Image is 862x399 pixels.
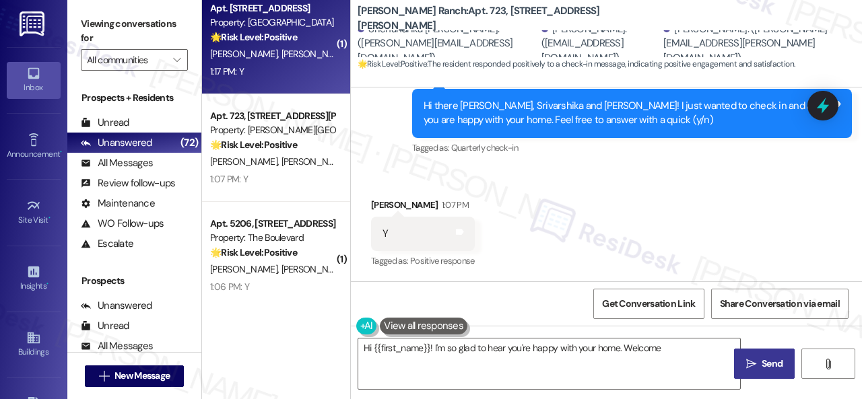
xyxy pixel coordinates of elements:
[663,22,852,65] div: [PERSON_NAME]. ([PERSON_NAME][EMAIL_ADDRESS][PERSON_NAME][DOMAIN_NAME])
[46,279,48,289] span: •
[424,99,830,128] div: Hi there [PERSON_NAME], Srivarshika and [PERSON_NAME]! I just wanted to check in and ask if you a...
[85,365,185,387] button: New Message
[81,237,133,251] div: Escalate
[358,57,795,71] span: : The resident responded positively to a check-in message, indicating positive engagement and sat...
[734,349,795,379] button: Send
[20,11,47,36] img: ResiDesk Logo
[81,319,129,333] div: Unread
[81,116,129,130] div: Unread
[438,198,469,212] div: 1:07 PM
[81,299,152,313] div: Unanswered
[7,326,61,363] a: Buildings
[67,274,201,288] div: Prospects
[210,48,281,60] span: [PERSON_NAME]
[412,138,852,157] div: Tagged as:
[81,217,164,231] div: WO Follow-ups
[7,62,61,98] a: Inbox
[210,231,335,245] div: Property: The Boulevard
[210,65,244,77] div: 1:17 PM: Y
[210,31,297,43] strong: 🌟 Risk Level: Positive
[210,155,281,168] span: [PERSON_NAME]
[823,359,833,369] i: 
[48,213,51,223] span: •
[81,136,152,150] div: Unanswered
[602,297,695,311] span: Get Conversation Link
[210,123,335,137] div: Property: [PERSON_NAME][GEOGRAPHIC_DATA]
[383,227,388,241] div: Y
[358,4,627,33] b: [PERSON_NAME] Ranch: Apt. 723, [STREET_ADDRESS][PERSON_NAME]
[87,49,166,71] input: All communities
[410,255,475,266] span: Positive response
[60,147,62,157] span: •
[81,176,175,190] div: Review follow-ups
[210,217,335,231] div: Apt. 5206, [STREET_ADDRESS]
[210,15,335,30] div: Property: [GEOGRAPHIC_DATA]
[81,196,155,211] div: Maintenance
[210,139,297,151] strong: 🌟 Risk Level: Positive
[281,48,349,60] span: [PERSON_NAME]
[541,22,660,65] div: [PERSON_NAME]. ([EMAIL_ADDRESS][DOMAIN_NAME])
[593,289,704,319] button: Get Conversation Link
[81,156,153,170] div: All Messages
[210,109,335,123] div: Apt. 723, [STREET_ADDRESS][PERSON_NAME]
[371,198,475,217] div: [PERSON_NAME]
[711,289,849,319] button: Share Conversation via email
[81,339,153,353] div: All Messages
[720,297,840,311] span: Share Conversation via email
[281,155,353,168] span: [PERSON_NAME]
[177,133,201,153] div: (72)
[210,173,248,185] div: 1:07 PM: Y
[67,91,201,105] div: Prospects + Residents
[210,1,335,15] div: Apt. [STREET_ADDRESS]
[7,194,61,231] a: Site Visit •
[358,22,538,65] div: Srichandrika [PERSON_NAME]. ([PERSON_NAME][EMAIL_ADDRESS][DOMAIN_NAME])
[281,263,349,275] span: [PERSON_NAME]
[358,338,740,389] textarea: Hi {{first_name}}! I'm so glad to hear you're happy with your home
[81,13,188,49] label: Viewing conversations for
[173,55,180,65] i: 
[358,59,427,69] strong: 🌟 Risk Level: Positive
[210,263,281,275] span: [PERSON_NAME]
[99,371,109,382] i: 
[114,369,170,383] span: New Message
[762,357,783,371] span: Send
[210,246,297,258] strong: 🌟 Risk Level: Positive
[451,142,518,153] span: Quarterly check-in
[371,251,475,270] div: Tagged as:
[210,281,249,293] div: 1:06 PM: Y
[7,260,61,297] a: Insights •
[746,359,756,369] i: 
